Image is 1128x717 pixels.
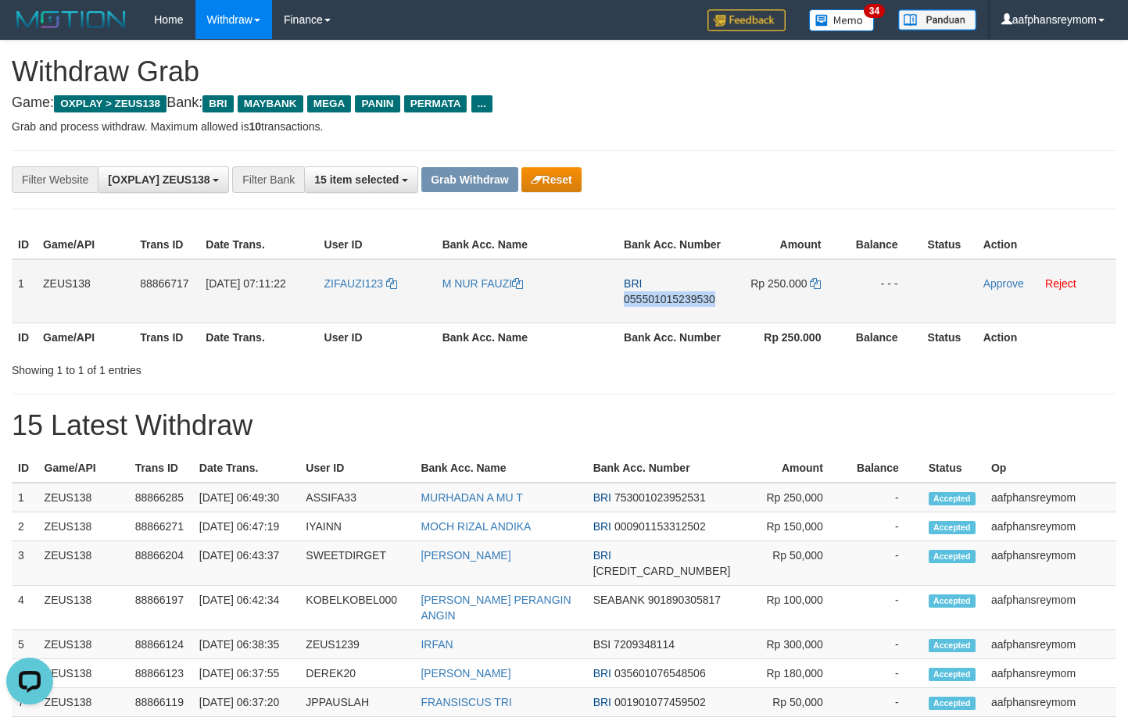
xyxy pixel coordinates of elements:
[12,323,37,351] th: ID
[299,512,414,541] td: IYAINN
[299,541,414,586] td: SWEETDIRGET
[436,323,618,351] th: Bank Acc. Name
[304,166,418,193] button: 15 item selected
[593,667,611,680] span: BRI
[593,565,731,577] span: Copy 154301018634507 to clipboard
[421,549,510,562] a: [PERSON_NAME]
[12,8,131,31] img: MOTION_logo.png
[648,594,721,606] span: Copy 901890305817 to clipboard
[922,454,985,483] th: Status
[129,630,193,659] td: 88866124
[38,688,129,717] td: ZEUS138
[614,491,706,504] span: Copy 753001023952531 to clipboard
[593,549,611,562] span: BRI
[12,454,38,483] th: ID
[929,697,976,710] span: Accepted
[614,667,706,680] span: Copy 035601076548506 to clipboard
[129,454,193,483] th: Trans ID
[129,541,193,586] td: 88866204
[108,173,209,186] span: [OXPLAY] ZEUS138
[750,277,807,290] span: Rp 250.000
[844,259,921,323] td: - - -
[129,586,193,630] td: 88866197
[985,688,1116,717] td: aafphansreymom
[736,541,846,586] td: Rp 50,000
[736,586,846,630] td: Rp 100,000
[193,586,300,630] td: [DATE] 06:42:34
[729,323,844,351] th: Rp 250.000
[202,95,233,112] span: BRI
[929,639,976,652] span: Accepted
[593,594,645,606] span: SEABANK
[6,6,53,53] button: Open LiveChat chat widget
[736,483,846,512] td: Rp 250,000
[37,230,134,259] th: Game/API
[12,166,98,193] div: Filter Website
[38,659,129,688] td: ZEUS138
[985,630,1116,659] td: aafphansreymom
[471,95,492,112] span: ...
[736,454,846,483] th: Amount
[404,95,467,112] span: PERMATA
[38,454,129,483] th: Game/API
[355,95,399,112] span: PANIN
[193,512,300,541] td: [DATE] 06:47:19
[12,483,38,512] td: 1
[299,630,414,659] td: ZEUS1239
[129,483,193,512] td: 88866285
[985,483,1116,512] td: aafphansreymom
[299,454,414,483] th: User ID
[864,4,885,18] span: 34
[318,323,436,351] th: User ID
[985,659,1116,688] td: aafphansreymom
[324,277,383,290] span: ZIFAUZI123
[618,323,729,351] th: Bank Acc. Number
[593,638,611,651] span: BSI
[810,277,821,290] a: Copy 250000 to clipboard
[977,323,1116,351] th: Action
[193,688,300,717] td: [DATE] 06:37:20
[983,277,1024,290] a: Approve
[847,541,922,586] td: -
[929,550,976,563] span: Accepted
[898,9,976,30] img: panduan.png
[38,483,129,512] td: ZEUS138
[140,277,188,290] span: 88866717
[847,630,922,659] td: -
[12,56,1116,87] h1: Withdraw Grab
[249,120,261,133] strong: 10
[922,323,977,351] th: Status
[299,659,414,688] td: DEREK20
[436,230,618,259] th: Bank Acc. Name
[193,659,300,688] td: [DATE] 06:37:55
[977,230,1116,259] th: Action
[736,688,846,717] td: Rp 50,000
[624,293,715,305] span: Copy 055501015239530 to clipboard
[421,520,531,533] a: MOCH RIZAL ANDIKA
[193,483,300,512] td: [DATE] 06:49:30
[193,454,300,483] th: Date Trans.
[193,630,300,659] td: [DATE] 06:38:35
[199,323,317,351] th: Date Trans.
[929,594,976,608] span: Accepted
[421,594,571,622] a: [PERSON_NAME] PERANGIN ANGIN
[442,277,523,290] a: M NUR FAUZI
[929,668,976,681] span: Accepted
[37,259,134,323] td: ZEUS138
[421,491,522,504] a: MURHADAN A MU T
[129,659,193,688] td: 88866123
[421,167,517,192] button: Grab Withdraw
[922,230,977,259] th: Status
[238,95,303,112] span: MAYBANK
[318,230,436,259] th: User ID
[206,277,285,290] span: [DATE] 07:11:22
[232,166,304,193] div: Filter Bank
[299,483,414,512] td: ASSIFA33
[985,454,1116,483] th: Op
[736,512,846,541] td: Rp 150,000
[129,512,193,541] td: 88866271
[37,323,134,351] th: Game/API
[847,512,922,541] td: -
[134,323,199,351] th: Trans ID
[844,230,921,259] th: Balance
